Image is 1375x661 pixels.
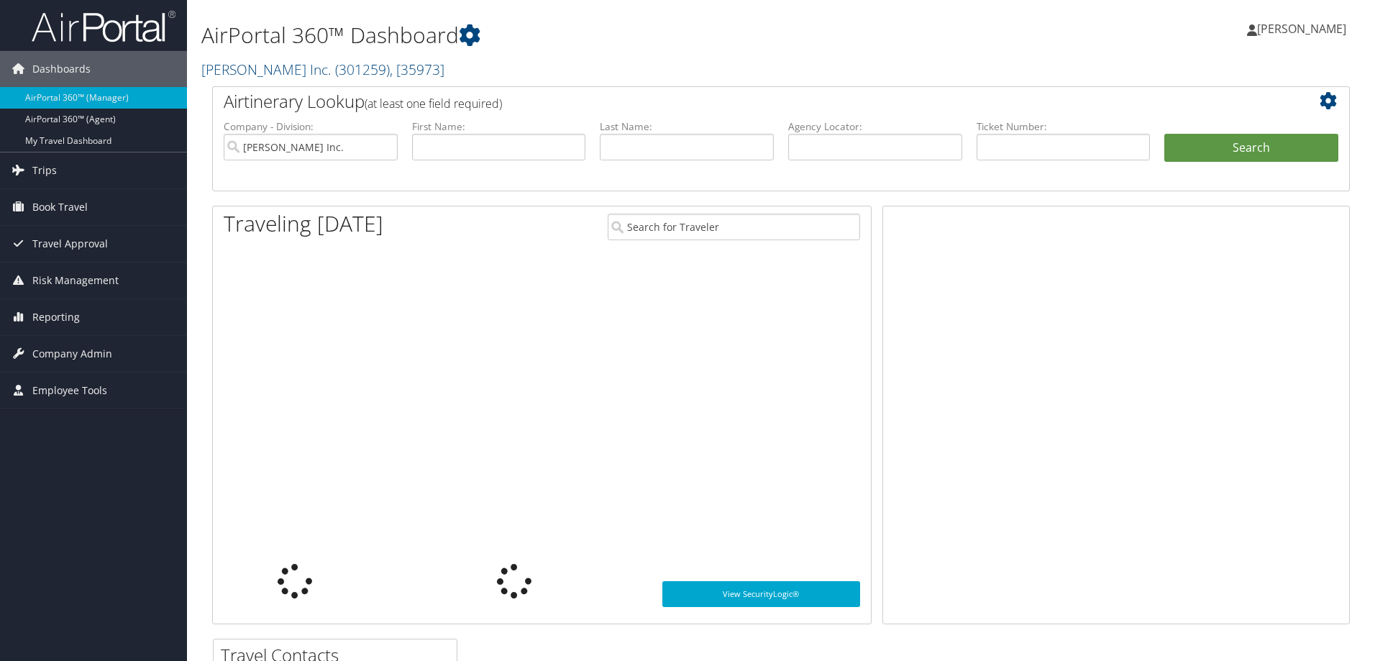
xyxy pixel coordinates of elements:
[1247,7,1361,50] a: [PERSON_NAME]
[224,119,398,134] label: Company - Division:
[224,209,383,239] h1: Traveling [DATE]
[32,373,107,409] span: Employee Tools
[600,119,774,134] label: Last Name:
[365,96,502,111] span: (at least one field required)
[1164,134,1338,163] button: Search
[32,51,91,87] span: Dashboards
[32,336,112,372] span: Company Admin
[412,119,586,134] label: First Name:
[788,119,962,134] label: Agency Locator:
[977,119,1151,134] label: Ticket Number:
[201,60,444,79] a: [PERSON_NAME] Inc.
[32,9,175,43] img: airportal-logo.png
[201,20,974,50] h1: AirPortal 360™ Dashboard
[32,226,108,262] span: Travel Approval
[32,263,119,298] span: Risk Management
[608,214,860,240] input: Search for Traveler
[32,152,57,188] span: Trips
[335,60,390,79] span: ( 301259 )
[32,299,80,335] span: Reporting
[224,89,1243,114] h2: Airtinerary Lookup
[662,581,860,607] a: View SecurityLogic®
[390,60,444,79] span: , [ 35973 ]
[32,189,88,225] span: Book Travel
[1257,21,1346,37] span: [PERSON_NAME]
